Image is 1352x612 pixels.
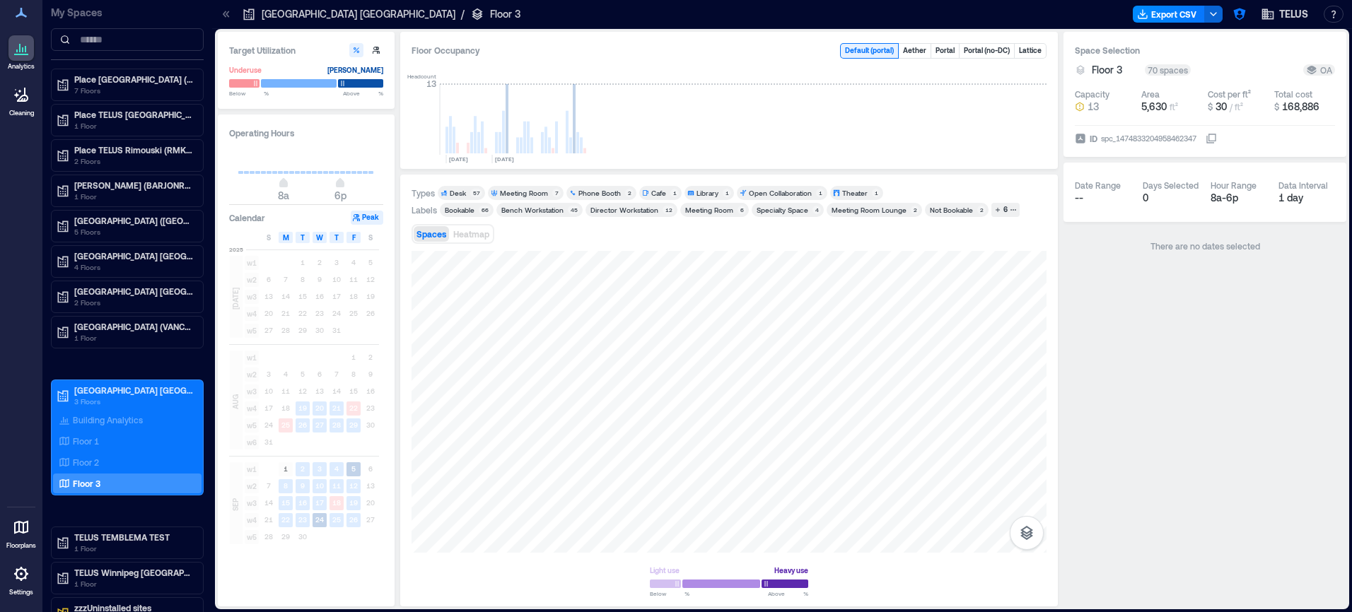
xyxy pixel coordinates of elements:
p: Floorplans [6,541,36,550]
text: 25 [332,515,341,524]
p: Floor 3 [490,7,520,21]
span: Below % [229,89,269,98]
button: Default (portal) [841,44,898,58]
span: / ft² [1230,102,1243,112]
span: S [368,232,373,243]
span: Spaces [416,229,446,239]
button: Export CSV [1133,6,1205,23]
span: S [267,232,271,243]
p: / [461,7,465,21]
div: 7 [552,189,561,197]
text: 22 [281,515,290,524]
text: 8 [284,481,288,490]
div: Phone Booth [578,188,621,198]
div: 6 [1001,204,1010,216]
span: w5 [245,418,259,432]
div: 2 [977,206,986,214]
span: T [301,232,305,243]
text: 9 [301,481,305,490]
p: 5 Floors [74,226,193,237]
button: Lattice [1015,44,1046,58]
text: 17 [315,498,324,507]
span: AUG [230,394,241,409]
div: Area [1141,88,1160,100]
p: [GEOGRAPHIC_DATA] [GEOGRAPHIC_DATA] [74,286,193,297]
text: 24 [315,515,324,524]
div: Days Selected [1143,180,1199,191]
span: 168,886 [1282,100,1319,112]
div: 66 [479,206,491,214]
p: 1 Floor [74,191,193,202]
p: Place TELUS [GEOGRAPHIC_DATA] (QUBCPQXG) [74,109,193,120]
div: Desk [450,188,466,198]
div: Cafe [651,188,666,198]
p: Building Analytics [73,414,143,425]
button: Heatmap [450,226,492,242]
span: w3 [245,496,259,510]
span: There are no dates selected [1150,241,1260,251]
div: Bookable [445,205,474,215]
span: w4 [245,513,259,527]
text: 2 [301,464,305,473]
div: [PERSON_NAME] [327,63,383,77]
p: 1 Floor [74,120,193,131]
text: 10 [315,481,324,490]
span: w3 [245,384,259,399]
div: Library [697,188,718,198]
text: 19 [349,498,358,507]
span: 30 [1216,100,1227,112]
button: Aether [899,44,931,58]
span: W [316,232,323,243]
text: 4 [334,464,339,473]
div: 70 spaces [1145,64,1191,76]
text: 28 [332,420,341,429]
span: w2 [245,273,259,287]
h3: Space Selection [1075,43,1335,57]
p: 4 Floors [74,261,193,273]
span: w1 [245,351,259,365]
text: 25 [281,420,290,429]
text: 20 [315,404,324,412]
button: TELUS [1257,3,1312,25]
span: T [334,232,339,243]
text: 23 [298,515,307,524]
p: My Spaces [51,6,204,20]
text: 3 [317,464,322,473]
p: 1 Floor [74,332,193,343]
div: 1 [670,189,679,197]
div: Not Bookable [930,205,973,215]
a: Cleaning [4,78,39,122]
button: 13 [1075,100,1136,114]
p: 7 Floors [74,85,193,96]
span: F [352,232,356,243]
div: 0 [1143,191,1199,205]
div: Heavy use [774,563,808,577]
span: w3 [245,290,259,304]
button: Portal (no-DC) [960,44,1014,58]
text: 5 [351,464,356,473]
div: Labels [412,204,437,216]
button: $ 30 / ft² [1208,100,1269,114]
a: Analytics [4,31,39,75]
div: 6 [738,206,746,214]
p: TELUS TEMBLEMA TEST [74,531,193,543]
p: Analytics [8,62,35,71]
div: Types [412,187,435,199]
span: w4 [245,307,259,321]
div: Total cost [1274,88,1312,100]
div: 1 [816,189,824,197]
text: 19 [298,404,307,412]
div: Director Workstation [590,205,658,215]
span: 5,630 [1141,100,1167,112]
p: Cleaning [9,109,34,117]
p: 2 Floors [74,155,193,167]
text: 22 [349,404,358,412]
span: w4 [245,401,259,416]
span: 13 [1088,100,1099,114]
p: [GEOGRAPHIC_DATA] [GEOGRAPHIC_DATA] [262,7,455,21]
span: w5 [245,530,259,544]
p: [GEOGRAPHIC_DATA] [GEOGRAPHIC_DATA] [74,384,193,396]
div: 12 [663,206,675,214]
p: Floor 3 [73,478,100,489]
span: Below % [650,589,689,598]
